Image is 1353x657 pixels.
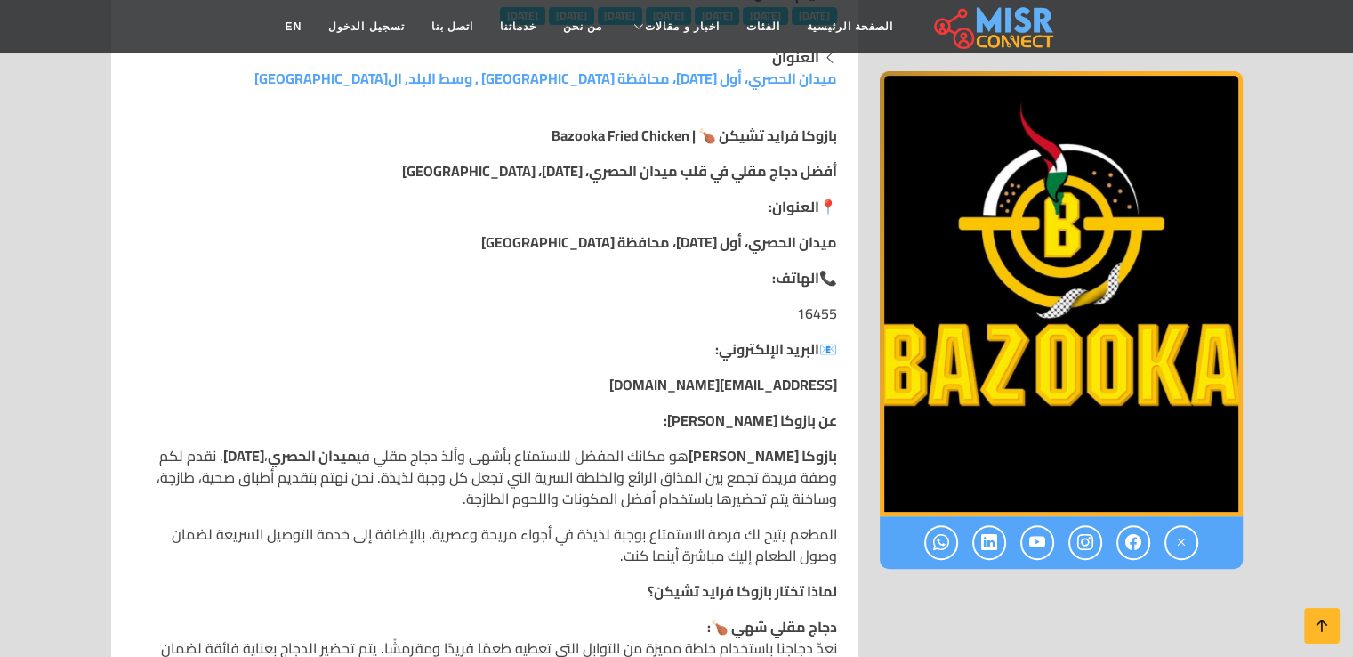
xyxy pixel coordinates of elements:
[133,523,837,566] p: المطعم يتيح لك فرصة الاستمتاع بوجبة لذيذة في أجواء مريحة وعصرية، بالإضافة إلى خدمة التوصيل السريع...
[715,336,819,362] strong: البريد الإلكتروني:
[689,442,837,469] strong: بازوكا [PERSON_NAME]
[707,613,837,640] strong: دجاج مقلي شهي 🍗:
[223,442,264,469] strong: [DATE]
[664,407,837,434] strong: عن بازوكا [PERSON_NAME]:
[481,229,837,255] strong: ميدان الحصري، أول [DATE]، محافظة [GEOGRAPHIC_DATA]
[552,122,837,149] strong: بازوكا فرايد تشيكن 🍗 | Bazooka Fried Chicken
[487,10,550,44] a: خدماتنا
[880,71,1243,516] img: بازوكا فرايد تشيكن
[254,65,837,92] a: ميدان الحصري، أول [DATE]، محافظة [GEOGRAPHIC_DATA] , وسط البلد, ال[GEOGRAPHIC_DATA]
[880,71,1243,516] div: 1 / 1
[769,193,819,220] strong: العنوان:
[550,10,616,44] a: من نحن
[133,338,837,360] p: 📧
[315,10,417,44] a: تسجيل الدخول
[648,578,837,604] strong: لماذا تختار بازوكا فرايد تشيكن؟
[272,10,316,44] a: EN
[609,371,837,398] a: [EMAIL_ADDRESS][DOMAIN_NAME]
[418,10,487,44] a: اتصل بنا
[133,303,837,324] p: 16455
[133,445,837,509] p: هو مكانك المفضل للاستمتاع بأشهى وألذ دجاج مقلي في ، . نقدم لكم وصفة فريدة تجمع بين المذاق الرائع ...
[934,4,1053,49] img: main.misr_connect
[772,264,819,291] strong: الهاتف:
[268,442,357,469] strong: ميدان الحصري
[402,158,837,184] strong: أفضل دجاج مقلي في قلب ميدان الحصري، [DATE]، [GEOGRAPHIC_DATA]
[133,267,837,288] p: 📞
[733,10,793,44] a: الفئات
[793,10,906,44] a: الصفحة الرئيسية
[616,10,733,44] a: اخبار و مقالات
[133,196,837,217] p: 📍
[645,19,720,35] span: اخبار و مقالات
